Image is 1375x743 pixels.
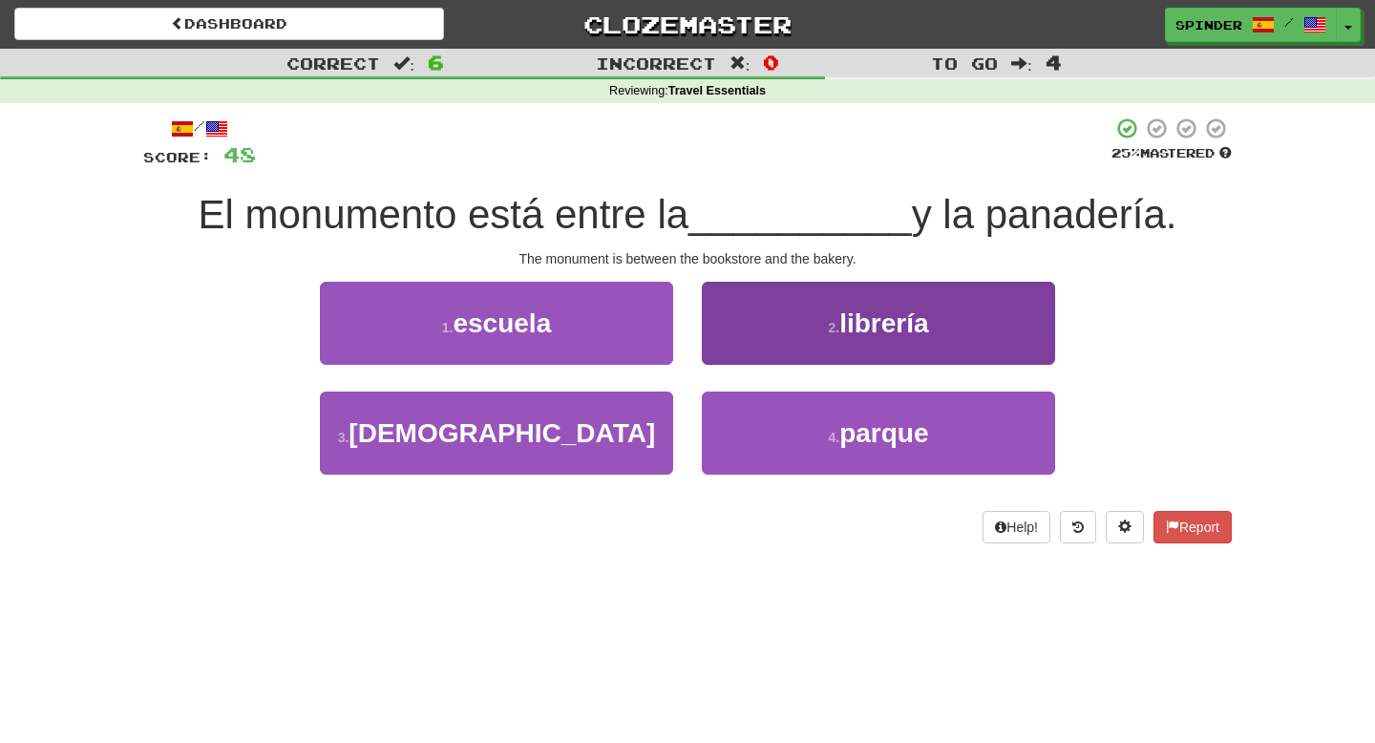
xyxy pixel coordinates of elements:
span: Score: [143,149,212,165]
small: 1 . [442,320,454,335]
span: 48 [223,142,256,166]
span: To go [931,53,998,73]
span: __________ [688,192,912,237]
a: Clozemaster [473,8,902,41]
span: : [1011,55,1032,72]
strong: Travel Essentials [668,84,766,97]
a: Dashboard [14,8,444,40]
span: / [1284,15,1294,29]
small: 2 . [828,320,839,335]
span: [DEMOGRAPHIC_DATA] [349,418,655,448]
a: Spinder / [1165,8,1337,42]
button: 2.librería [702,282,1055,365]
span: Spinder [1175,16,1242,33]
button: Round history (alt+y) [1060,511,1096,543]
div: The monument is between the bookstore and the bakery. [143,249,1232,268]
div: / [143,117,256,140]
button: 3.[DEMOGRAPHIC_DATA] [320,392,673,475]
span: librería [839,308,928,338]
small: 4 . [828,430,839,445]
span: : [730,55,751,72]
span: parque [839,418,928,448]
div: Mastered [1111,145,1232,162]
span: 25 % [1111,145,1140,160]
span: escuela [453,308,551,338]
span: Incorrect [596,53,716,73]
span: : [393,55,414,72]
button: Help! [983,511,1050,543]
span: y la panadería. [912,192,1177,237]
span: 6 [428,51,444,74]
button: 1.escuela [320,282,673,365]
span: 0 [763,51,779,74]
span: El monumento está entre la [198,192,688,237]
small: 3 . [338,430,349,445]
button: 4.parque [702,392,1055,475]
span: 4 [1046,51,1062,74]
button: Report [1153,511,1232,543]
span: Correct [286,53,380,73]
